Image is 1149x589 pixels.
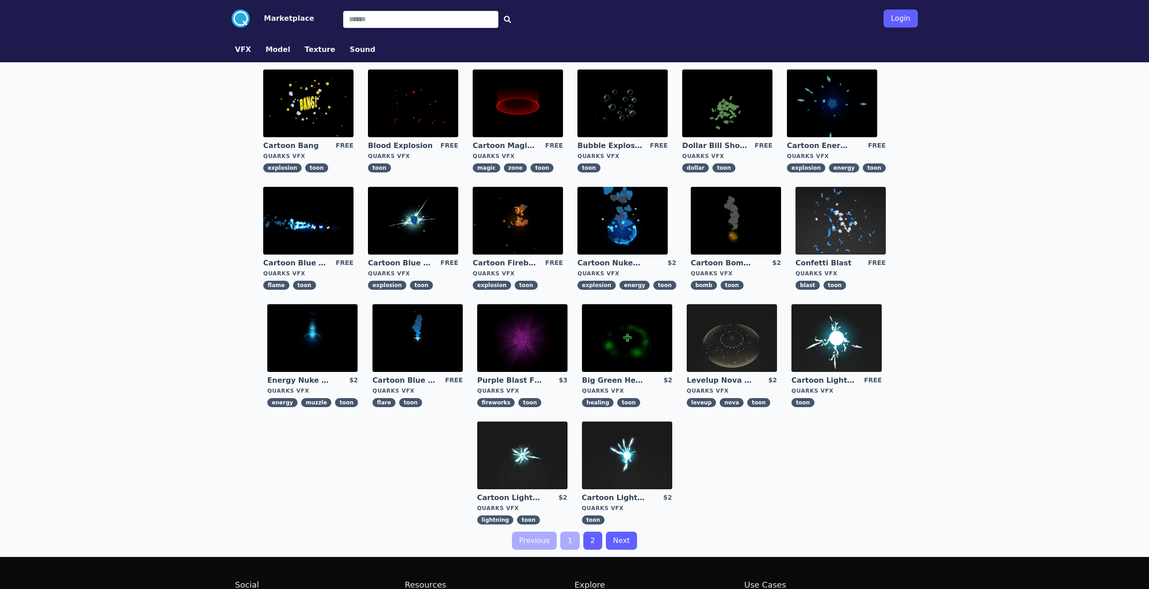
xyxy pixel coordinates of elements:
a: Big Green Healing Effect [582,376,647,385]
div: FREE [864,376,882,385]
div: Quarks VFX [791,387,882,394]
a: Cartoon Blue Flare [372,376,437,385]
div: Quarks VFX [368,153,458,160]
div: FREE [868,258,885,268]
span: toon [577,163,600,172]
span: toon [399,398,422,407]
span: toon [582,515,605,524]
div: $2 [663,493,672,503]
a: Next [606,532,637,550]
a: Cartoon Nuke Energy Explosion [577,258,642,268]
span: explosion [473,281,511,290]
div: Quarks VFX [473,270,563,277]
div: Quarks VFX [787,153,886,160]
span: toon [368,163,391,172]
div: Quarks VFX [582,505,672,512]
a: Bubble Explosion [577,141,642,151]
div: FREE [868,141,885,151]
div: Quarks VFX [691,270,781,277]
div: FREE [441,141,458,151]
span: explosion [787,163,825,172]
div: FREE [441,258,458,268]
a: Blood Explosion [368,141,433,151]
span: nova [720,398,744,407]
a: Cartoon Lightning Ball Explosion [477,493,542,503]
span: blast [795,281,820,290]
span: toon [617,398,640,407]
span: magic [473,163,500,172]
span: toon [823,281,847,290]
div: Quarks VFX [263,270,354,277]
img: imgAlt [791,304,882,372]
button: Sound [350,44,376,55]
span: bomb [691,281,717,290]
a: Confetti Blast [795,258,861,268]
div: FREE [545,258,563,268]
span: toon [410,281,433,290]
a: Login [884,6,917,31]
span: toon [293,281,316,290]
span: healing [582,398,614,407]
img: imgAlt [582,304,672,372]
span: explosion [263,163,302,172]
span: energy [829,163,859,172]
span: explosion [577,281,616,290]
span: leveup [687,398,716,407]
span: toon [515,281,538,290]
span: muzzle [301,398,331,407]
div: Quarks VFX [372,387,463,394]
span: dollar [682,163,709,172]
div: FREE [650,141,668,151]
img: imgAlt [267,304,358,372]
span: flame [263,281,289,290]
img: imgAlt [691,187,781,255]
span: toon [335,398,358,407]
button: Login [884,9,917,28]
div: Quarks VFX [473,153,563,160]
span: toon [518,398,541,407]
img: imgAlt [368,70,458,137]
img: imgAlt [368,187,458,255]
span: energy [267,398,298,407]
a: Cartoon Bang [263,141,328,151]
a: Cartoon Fireball Explosion [473,258,538,268]
div: $2 [772,258,781,268]
div: $2 [768,376,777,385]
a: Previous [512,532,557,550]
div: Quarks VFX [267,387,358,394]
img: imgAlt [477,304,568,372]
div: Quarks VFX [477,505,568,512]
img: imgAlt [795,187,886,255]
div: Quarks VFX [577,270,676,277]
div: Quarks VFX [582,387,672,394]
div: FREE [545,141,563,151]
div: Quarks VFX [687,387,777,394]
a: 2 [583,532,602,550]
div: FREE [336,258,354,268]
span: toon [653,281,676,290]
span: toon [305,163,328,172]
a: Marketplace [250,13,314,24]
span: toon [747,398,770,407]
img: imgAlt [372,304,463,372]
span: energy [619,281,650,290]
div: Quarks VFX [577,153,668,160]
a: Purple Blast Fireworks [477,376,542,385]
a: Cartoon Blue Flamethrower [263,258,328,268]
a: VFX [228,44,259,55]
a: Energy Nuke Muzzle Flash [267,376,332,385]
img: imgAlt [582,422,672,489]
a: Cartoon Lightning Ball with Bloom [582,493,647,503]
span: toon [517,515,540,524]
img: imgAlt [577,187,668,255]
a: Cartoon Energy Explosion [787,141,852,151]
img: imgAlt [263,70,354,137]
div: Quarks VFX [477,387,568,394]
div: FREE [445,376,463,385]
span: zone [504,163,527,172]
a: Cartoon Blue Gas Explosion [368,258,433,268]
img: imgAlt [473,187,563,255]
button: Marketplace [264,13,314,24]
span: toon [721,281,744,290]
button: Model [265,44,290,55]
